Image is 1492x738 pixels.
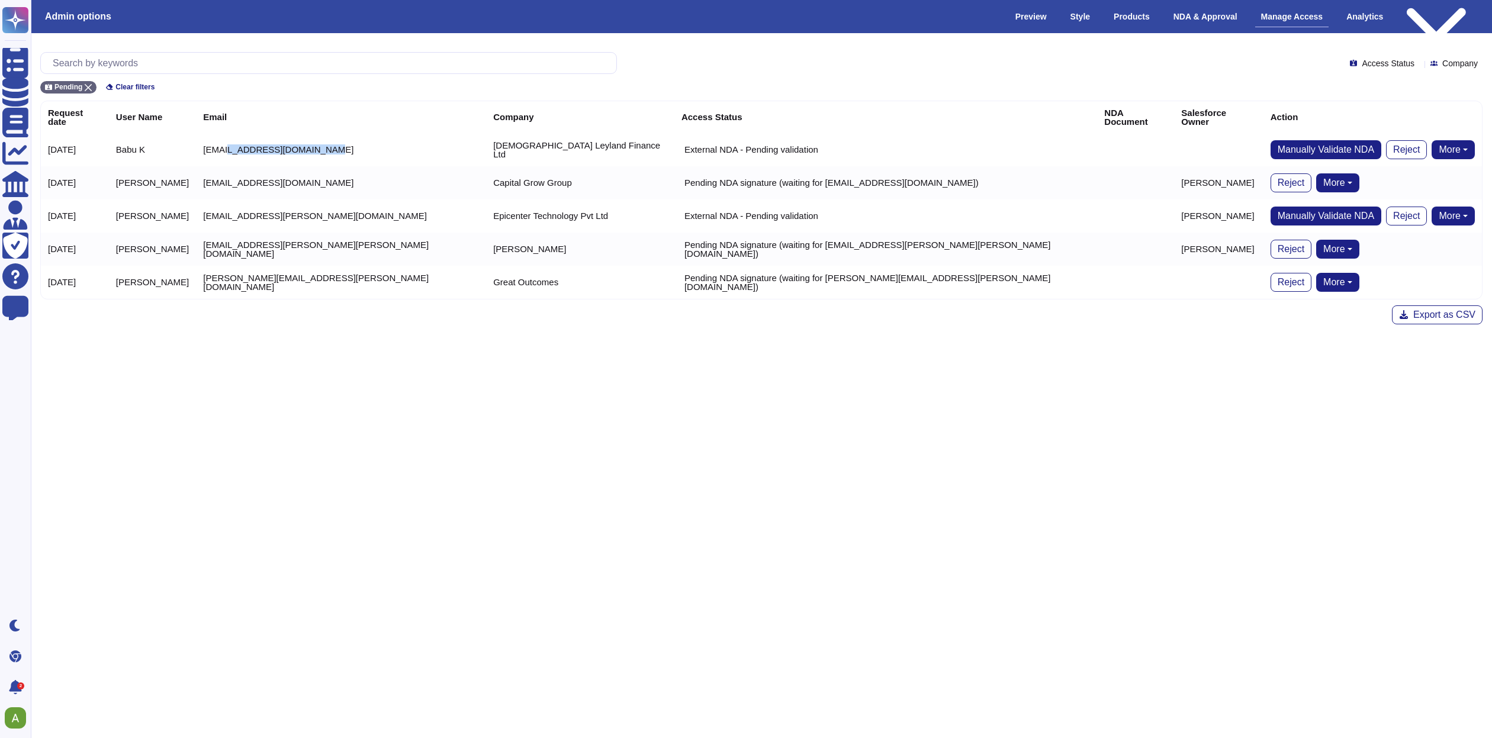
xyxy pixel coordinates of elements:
span: Reject [1278,178,1304,188]
span: Pending [54,83,82,91]
span: Clear filters [115,83,155,91]
td: [EMAIL_ADDRESS][DOMAIN_NAME] [196,133,486,166]
td: Epicenter Technology Pvt Ltd [486,199,674,233]
td: [DATE] [41,166,109,199]
td: [PERSON_NAME] [109,199,196,233]
button: Reject [1271,173,1311,192]
div: Preview [1009,7,1053,27]
td: [PERSON_NAME] [1174,166,1263,199]
div: Manage Access [1255,7,1329,27]
td: [PERSON_NAME] [1174,199,1263,233]
p: Pending NDA signature (waiting for [EMAIL_ADDRESS][PERSON_NAME][PERSON_NAME][DOMAIN_NAME]) [684,240,1090,258]
button: Manually Validate NDA [1271,207,1381,225]
input: Search by keywords [47,53,616,73]
td: [PERSON_NAME][EMAIL_ADDRESS][PERSON_NAME][DOMAIN_NAME] [196,266,486,299]
span: Reject [1393,211,1420,221]
div: Products [1108,7,1156,27]
img: user [5,707,26,729]
button: Reject [1271,240,1311,259]
span: Manually Validate NDA [1278,211,1374,221]
div: Style [1065,7,1096,27]
td: [DATE] [41,266,109,299]
p: External NDA - Pending validation [684,211,818,220]
td: [DEMOGRAPHIC_DATA] Leyland Finance Ltd [486,133,674,166]
td: [PERSON_NAME] [109,166,196,199]
td: Capital Grow Group [486,166,674,199]
th: Company [486,101,674,133]
button: user [2,705,34,731]
th: Action [1263,101,1482,133]
span: Access Status [1362,59,1414,67]
td: [EMAIL_ADDRESS][PERSON_NAME][PERSON_NAME][DOMAIN_NAME] [196,233,486,266]
span: Reject [1393,145,1420,154]
td: [EMAIL_ADDRESS][PERSON_NAME][DOMAIN_NAME] [196,199,486,233]
p: Pending NDA signature (waiting for [PERSON_NAME][EMAIL_ADDRESS][PERSON_NAME][DOMAIN_NAME]) [684,273,1090,291]
th: Salesforce Owner [1174,101,1263,133]
button: More [1316,240,1359,259]
h3: Admin options [45,11,111,22]
div: NDA & Approval [1168,7,1243,27]
td: [PERSON_NAME] [109,266,196,299]
span: Export as CSV [1413,310,1475,320]
td: [PERSON_NAME] [486,233,674,266]
th: Email [196,101,486,133]
th: User Name [109,101,196,133]
div: Analytics [1340,7,1389,27]
button: More [1316,273,1359,292]
button: Manually Validate NDA [1271,140,1381,159]
td: Great Outcomes [486,266,674,299]
button: More [1432,207,1475,225]
span: Reject [1278,244,1304,254]
th: Request date [41,101,109,133]
th: Access Status [674,101,1097,133]
td: [EMAIL_ADDRESS][DOMAIN_NAME] [196,166,486,199]
span: Company [1442,59,1478,67]
button: Reject [1386,140,1427,159]
button: More [1432,140,1475,159]
td: [DATE] [41,233,109,266]
button: Export as CSV [1392,305,1483,324]
td: [PERSON_NAME] [1174,233,1263,266]
button: Reject [1386,207,1427,225]
p: Pending NDA signature (waiting for [EMAIL_ADDRESS][DOMAIN_NAME]) [684,178,979,187]
span: Manually Validate NDA [1278,145,1374,154]
td: [DATE] [41,133,109,166]
button: Reject [1271,273,1311,292]
button: More [1316,173,1359,192]
div: 2 [17,682,24,689]
span: Reject [1278,278,1304,287]
td: Babu K [109,133,196,166]
th: NDA Document [1097,101,1174,133]
td: [DATE] [41,199,109,233]
p: External NDA - Pending validation [684,145,818,154]
td: [PERSON_NAME] [109,233,196,266]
